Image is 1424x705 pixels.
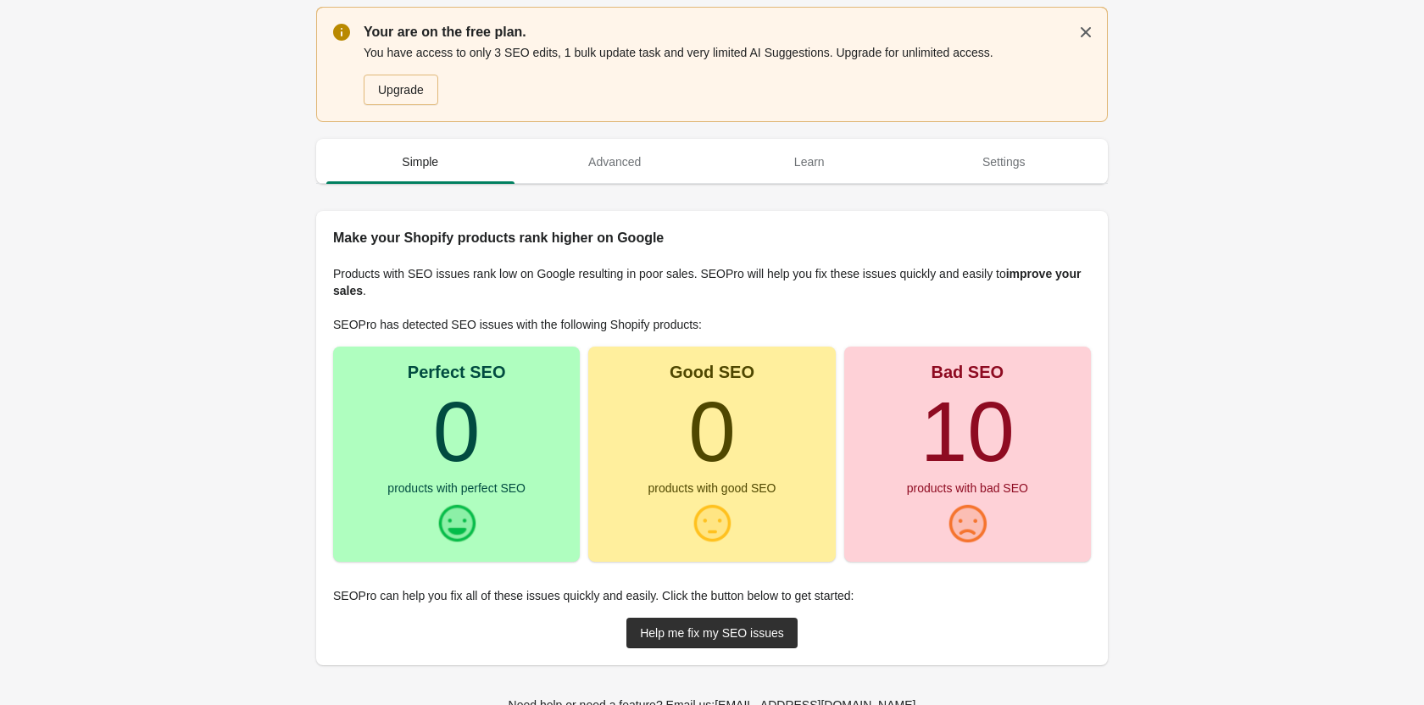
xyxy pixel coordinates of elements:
[640,626,784,640] div: Help me fix my SEO issues
[921,384,1015,479] turbo-frame: 10
[323,140,518,184] button: Simple
[521,147,709,177] span: Advanced
[408,364,506,380] div: Perfect SEO
[433,384,481,479] turbo-frame: 0
[907,482,1028,494] div: products with bad SEO
[364,75,438,105] a: Upgrade
[715,147,904,177] span: Learn
[518,140,713,184] button: Advanced
[333,316,1091,333] p: SEOPro has detected SEO issues with the following Shopify products:
[932,364,1004,380] div: Bad SEO
[626,618,798,648] a: Help me fix my SEO issues
[364,22,1091,42] p: Your are on the free plan.
[712,140,907,184] button: Learn
[648,482,776,494] div: products with good SEO
[326,147,515,177] span: Simple
[378,83,424,97] div: Upgrade
[907,140,1102,184] button: Settings
[910,147,1099,177] span: Settings
[670,364,754,380] div: Good SEO
[333,587,1091,604] p: SEOPro can help you fix all of these issues quickly and easily. Click the button below to get sta...
[688,384,736,479] turbo-frame: 0
[387,482,526,494] div: products with perfect SEO
[333,228,1091,248] h2: Make your Shopify products rank higher on Google
[364,42,1091,107] div: You have access to only 3 SEO edits, 1 bulk update task and very limited AI Suggestions. Upgrade ...
[333,265,1091,299] p: Products with SEO issues rank low on Google resulting in poor sales. SEOPro will help you fix the...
